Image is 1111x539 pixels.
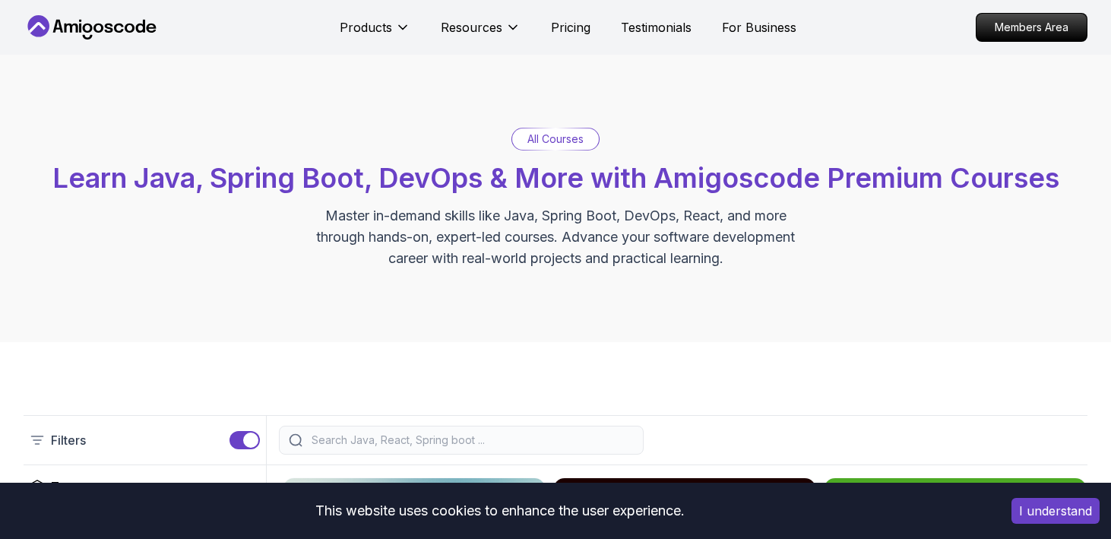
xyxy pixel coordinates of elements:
[11,494,989,528] div: This website uses cookies to enhance the user experience.
[52,161,1059,195] span: Learn Java, Spring Boot, DevOps & More with Amigoscode Premium Courses
[300,205,811,269] p: Master in-demand skills like Java, Spring Boot, DevOps, React, and more through hands-on, expert-...
[527,132,584,147] p: All Courses
[722,18,796,36] a: For Business
[976,13,1087,42] a: Members Area
[441,18,521,49] button: Resources
[621,18,692,36] a: Testimonials
[551,18,590,36] a: Pricing
[340,18,410,49] button: Products
[51,477,81,496] h2: Type
[976,14,1087,41] p: Members Area
[309,433,634,448] input: Search Java, React, Spring boot ...
[441,18,502,36] p: Resources
[1011,498,1100,524] button: Accept cookies
[340,18,392,36] p: Products
[51,431,86,449] p: Filters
